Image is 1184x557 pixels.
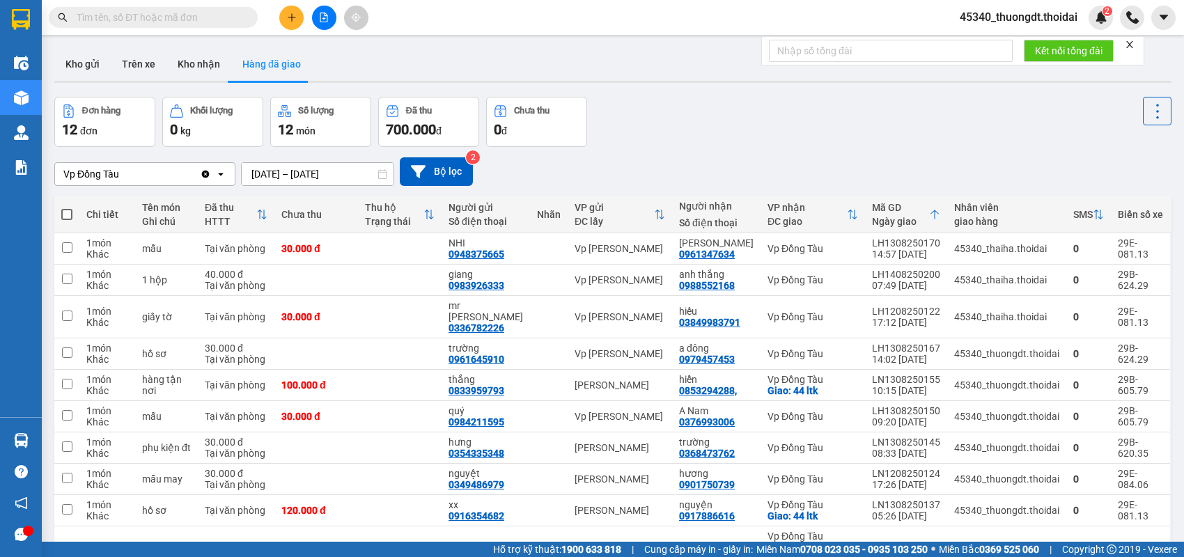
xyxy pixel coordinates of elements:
div: Khác [86,280,128,291]
span: 45340_thuongdt.thoidai [949,8,1089,26]
div: nguyệt [449,468,523,479]
div: Nhãn [537,209,561,220]
div: 0 [1073,505,1104,516]
div: VP nhận [768,202,847,213]
span: Miền Nam [756,542,928,557]
div: 45340_thaiha.thoidai [954,311,1059,322]
div: giang [449,269,523,280]
div: giấy tờ [142,311,191,322]
div: 1 món [86,306,128,317]
svg: open [215,168,226,180]
div: 0916354682 [449,510,504,521]
div: Tại văn phòng [205,379,267,391]
button: Số lượng12món [270,97,371,147]
div: Ghi chú [142,216,191,227]
span: đ [436,125,442,136]
div: hồ sơ [142,348,191,359]
div: 1 món [86,499,128,510]
sup: 2 [1103,6,1112,16]
div: 120.000 đ [281,505,351,516]
div: 0 [1073,442,1104,453]
div: A Nam [679,405,754,416]
button: Đơn hàng12đơn [54,97,155,147]
div: LH1208250122 [872,306,940,317]
div: Chưa thu [514,106,550,116]
div: 0 [1073,379,1104,391]
div: Vp Đồng Tàu [768,411,858,422]
div: 29B-624.29 [1118,269,1163,291]
div: 0901750739 [679,479,735,490]
div: hàng tận nơi [142,374,191,396]
th: Toggle SortBy [761,196,865,233]
button: aim [344,6,368,30]
div: Vp [PERSON_NAME] [575,274,665,285]
span: món [296,125,316,136]
div: 1 món [86,237,128,249]
div: 0 [1073,411,1104,422]
div: Trạng thái [365,216,423,227]
div: 08:33 [DATE] [872,448,940,459]
span: đơn [80,125,98,136]
span: Hỗ trợ kỹ thuật: [493,542,621,557]
div: 03849983791 [679,317,740,328]
div: Vp Đồng Tàu [768,531,858,542]
div: 0917886616 [679,510,735,521]
div: 1 món [86,437,128,448]
div: Tại văn phòng [205,505,267,516]
button: Kho gửi [54,47,111,81]
div: 29E-084.06 [1118,468,1163,490]
div: Nhân viên [954,202,1059,213]
div: Tại văn phòng [205,448,267,459]
div: 100.000 đ [281,379,351,391]
div: 30.000 đ [205,437,267,448]
div: hồ sơ [142,505,191,516]
div: 0853294288, [679,385,737,396]
div: hưng [449,437,523,448]
div: Khác [86,448,128,459]
svg: Clear value [200,168,211,180]
button: Trên xe [111,47,166,81]
strong: 0369 525 060 [979,544,1039,555]
div: 0988552168 [679,280,735,291]
div: kh [679,542,754,553]
span: Miền Bắc [939,542,1039,557]
button: Kết nối tổng đài [1024,40,1114,62]
div: 0336782226 [449,322,504,334]
div: HTTT [205,216,256,227]
div: mr Lộc [449,300,523,322]
div: Vp Đồng Tàu [768,243,858,254]
div: 09:20 [DATE] [872,416,940,427]
div: Đã thu [406,106,432,116]
div: a đông [679,343,754,354]
span: | [1050,542,1052,557]
div: 10:15 [DATE] [872,385,940,396]
div: 29B-605.79 [1118,374,1163,396]
div: Khác [86,479,128,490]
div: [PERSON_NAME] [575,505,665,516]
img: warehouse-icon [14,125,29,140]
span: 700.000 [386,121,436,138]
div: kh [449,542,523,553]
button: file-add [312,6,336,30]
div: Đã thu [205,202,256,213]
div: mẫu [142,411,191,422]
div: Người nhận [679,201,754,212]
div: Vp Đồng Tàu [768,374,858,385]
img: solution-icon [14,160,29,175]
span: search [58,13,68,22]
div: LN1308250145 [872,437,940,448]
div: [PERSON_NAME] [575,442,665,453]
div: VP gửi [575,202,654,213]
div: Vp [PERSON_NAME] [575,411,665,422]
div: 45340_thuongdt.thoidai [954,473,1059,485]
div: 07:49 [DATE] [872,280,940,291]
div: Số lượng [298,106,334,116]
div: Tại văn phòng [205,311,267,322]
div: Đơn hàng [82,106,120,116]
div: Vp Đồng Tàu [768,311,858,322]
div: trường [679,437,754,448]
img: warehouse-icon [14,56,29,70]
div: 0984211595 [449,416,504,427]
div: 1 món [86,269,128,280]
span: plus [287,13,297,22]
